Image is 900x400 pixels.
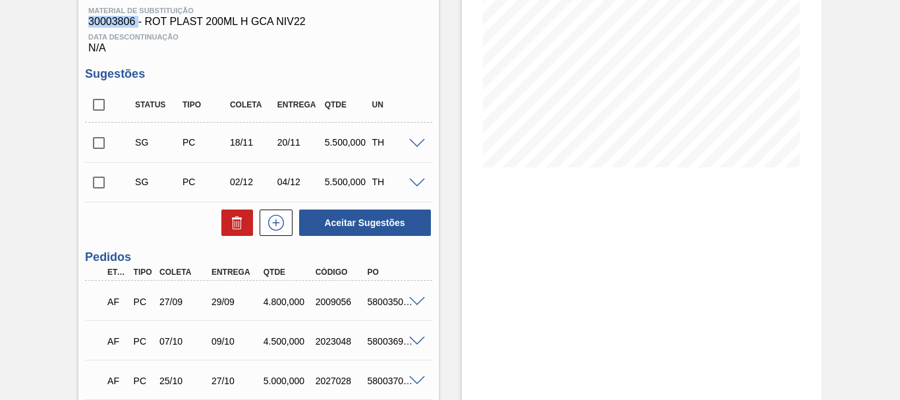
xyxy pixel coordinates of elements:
[208,336,264,347] div: 09/10/2025
[104,327,129,356] div: Aguardando Faturamento
[208,297,264,307] div: 29/09/2025
[260,268,316,277] div: Qtde
[260,336,316,347] div: 4.500,000
[107,297,126,307] p: AF
[179,137,230,148] div: Pedido de Compra
[260,376,316,386] div: 5.000,000
[260,297,316,307] div: 4.800,000
[179,100,230,109] div: Tipo
[107,336,126,347] p: AF
[322,177,372,187] div: 5.500,000
[369,100,420,109] div: UN
[364,268,420,277] div: PO
[85,28,432,54] div: N/A
[274,177,325,187] div: 04/12/2025
[208,376,264,386] div: 27/10/2025
[179,177,230,187] div: Pedido de Compra
[312,336,368,347] div: 2023048
[322,100,372,109] div: Qtde
[369,177,420,187] div: TH
[132,137,183,148] div: Sugestão Criada
[132,100,183,109] div: Status
[156,336,212,347] div: 07/10/2025
[208,268,264,277] div: Entrega
[88,16,428,28] span: 30003806 - ROT PLAST 200ML H GCA NIV22
[274,137,325,148] div: 20/11/2025
[312,268,368,277] div: Código
[107,376,126,386] p: AF
[156,297,212,307] div: 27/09/2025
[253,210,293,236] div: Nova sugestão
[215,210,253,236] div: Excluir Sugestões
[364,376,420,386] div: 5800370354
[312,376,368,386] div: 2027028
[364,297,420,307] div: 5800350263
[88,7,428,14] span: Material de Substituição
[130,376,155,386] div: Pedido de Compra
[156,268,212,277] div: Coleta
[364,336,420,347] div: 5800369187
[299,210,431,236] button: Aceitar Sugestões
[369,137,420,148] div: TH
[85,67,432,81] h3: Sugestões
[130,268,155,277] div: Tipo
[227,100,277,109] div: Coleta
[293,208,432,237] div: Aceitar Sugestões
[227,137,277,148] div: 18/11/2025
[312,297,368,307] div: 2009056
[85,250,432,264] h3: Pedidos
[104,268,129,277] div: Etapa
[132,177,183,187] div: Sugestão Criada
[322,137,372,148] div: 5.500,000
[130,336,155,347] div: Pedido de Compra
[104,287,129,316] div: Aguardando Faturamento
[156,376,212,386] div: 25/10/2025
[88,33,428,41] span: Data Descontinuação
[274,100,325,109] div: Entrega
[130,297,155,307] div: Pedido de Compra
[227,177,277,187] div: 02/12/2025
[104,366,129,395] div: Aguardando Faturamento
